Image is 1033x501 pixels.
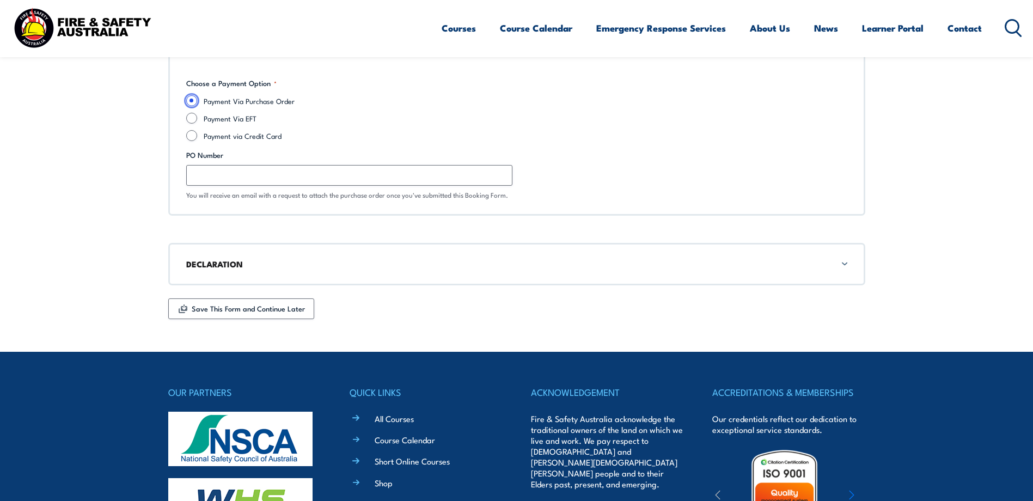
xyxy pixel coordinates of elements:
a: Shop [375,477,393,488]
a: Course Calendar [375,434,435,445]
button: Save This Form and Continue Later [168,298,314,319]
h4: ACKNOWLEDGEMENT [531,384,683,400]
div: You will receive an email with a request to attach the purchase order once you've submitted this ... [186,190,847,200]
h3: DECLARATION [186,258,847,270]
a: About Us [750,14,790,42]
legend: Choose a Payment Option [186,78,277,89]
label: Payment via Credit Card [204,130,847,141]
p: Fire & Safety Australia acknowledge the traditional owners of the land on which we live and work.... [531,413,683,490]
a: Learner Portal [862,14,924,42]
div: DECLARATION [168,243,865,285]
a: Short Online Courses [375,455,450,467]
h4: ACCREDITATIONS & MEMBERSHIPS [712,384,865,400]
h4: OUR PARTNERS [168,384,321,400]
h4: QUICK LINKS [350,384,502,400]
label: Payment Via Purchase Order [204,95,847,106]
a: All Courses [375,413,414,424]
a: Course Calendar [500,14,572,42]
label: Payment Via EFT [204,113,847,124]
a: Courses [442,14,476,42]
label: PO Number [186,150,847,161]
a: Contact [948,14,982,42]
a: News [814,14,838,42]
p: Our credentials reflect our dedication to exceptional service standards. [712,413,865,435]
a: Emergency Response Services [596,14,726,42]
img: nsca-logo-footer [168,412,313,466]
